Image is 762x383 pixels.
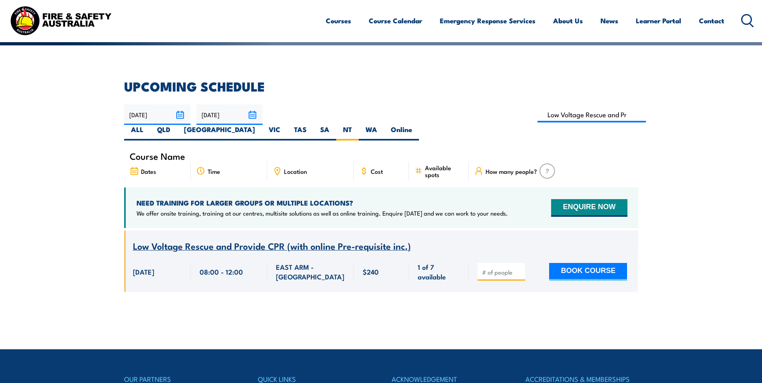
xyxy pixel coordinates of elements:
a: Emergency Response Services [440,10,535,31]
label: SA [313,125,336,141]
a: Low Voltage Rescue and Provide CPR (with online Pre-requisite inc.) [133,241,411,251]
h2: UPCOMING SCHEDULE [124,80,638,92]
label: QLD [150,125,177,141]
span: Available spots [425,164,463,178]
span: 1 of 7 available [418,262,460,281]
label: WA [359,125,384,141]
label: NT [336,125,359,141]
span: Dates [141,168,156,175]
span: Time [208,168,220,175]
input: Search Course [537,107,646,122]
label: Online [384,125,419,141]
a: About Us [553,10,583,31]
label: TAS [287,125,313,141]
a: Learner Portal [636,10,681,31]
a: Course Calendar [369,10,422,31]
span: Low Voltage Rescue and Provide CPR (with online Pre-requisite inc.) [133,239,411,253]
span: [DATE] [133,267,154,276]
span: $240 [363,267,379,276]
span: Cost [371,168,383,175]
input: From date [124,104,190,125]
a: News [601,10,618,31]
button: ENQUIRE NOW [551,199,627,217]
label: VIC [262,125,287,141]
input: To date [196,104,263,125]
h4: NEED TRAINING FOR LARGER GROUPS OR MULTIPLE LOCATIONS? [137,198,508,207]
span: Course Name [130,153,185,159]
span: EAST ARM - [GEOGRAPHIC_DATA] [276,262,345,281]
span: How many people? [486,168,537,175]
p: We offer onsite training, training at our centres, multisite solutions as well as online training... [137,209,508,217]
label: ALL [124,125,150,141]
span: Location [284,168,307,175]
label: [GEOGRAPHIC_DATA] [177,125,262,141]
button: BOOK COURSE [549,263,627,281]
a: Contact [699,10,724,31]
input: # of people [482,268,522,276]
span: 08:00 - 12:00 [200,267,243,276]
a: Courses [326,10,351,31]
